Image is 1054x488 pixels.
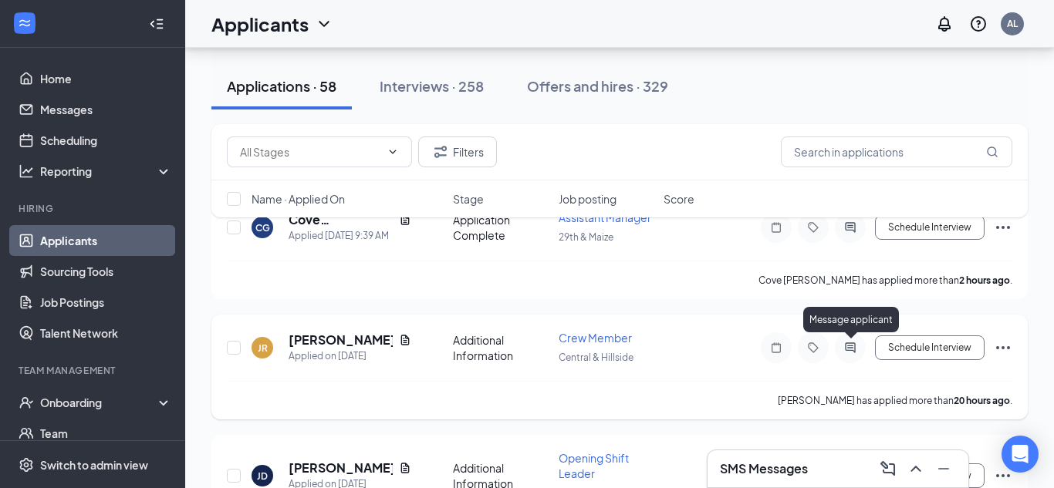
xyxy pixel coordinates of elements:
svg: ChevronDown [387,146,399,158]
h3: SMS Messages [720,460,808,477]
input: All Stages [240,143,380,160]
div: Offers and hires · 329 [527,76,668,96]
svg: Note [767,342,785,354]
span: Job posting [559,191,617,207]
svg: Document [399,462,411,474]
svg: MagnifyingGlass [986,146,998,158]
span: Score [664,191,694,207]
div: JR [258,342,268,355]
span: Crew Member [559,331,632,345]
a: Home [40,63,172,94]
svg: Ellipses [994,338,1012,357]
svg: Ellipses [994,466,1012,485]
a: Talent Network [40,318,172,348]
button: Filter Filters [418,136,497,167]
svg: Settings [19,457,34,473]
div: Message applicant [803,307,899,332]
svg: ComposeMessage [879,459,897,478]
div: Hiring [19,202,169,215]
p: Cove [PERSON_NAME] has applied more than . [758,274,1012,287]
a: Job Postings [40,287,172,318]
svg: UserCheck [19,395,34,410]
svg: WorkstreamLogo [17,15,32,31]
svg: Notifications [935,15,954,33]
a: Scheduling [40,125,172,156]
div: Reporting [40,163,173,179]
svg: Document [399,334,411,346]
button: ChevronUp [904,456,928,481]
div: Additional Information [453,332,549,363]
svg: Analysis [19,163,34,179]
svg: Tag [804,342,823,354]
b: 2 hours ago [959,274,1010,286]
svg: Minimize [934,459,953,478]
div: JD [257,469,268,483]
svg: ChevronDown [315,15,333,33]
h5: [PERSON_NAME] [289,332,393,348]
span: Central & Hillside [559,352,633,363]
button: ComposeMessage [876,456,900,481]
div: Onboarding [40,395,159,410]
p: [PERSON_NAME] has applied more than . [778,394,1012,407]
svg: Filter [431,143,450,161]
span: 29th & Maize [559,231,613,243]
svg: QuestionInfo [969,15,988,33]
div: Interviews · 258 [380,76,484,96]
a: Applicants [40,225,172,256]
svg: Collapse [149,16,164,32]
div: Open Intercom Messenger [1002,436,1039,473]
svg: ActiveChat [841,342,860,354]
div: Team Management [19,364,169,377]
span: Name · Applied On [252,191,345,207]
div: Switch to admin view [40,457,148,473]
a: Messages [40,94,172,125]
svg: ChevronUp [907,459,925,478]
a: Team [40,418,172,449]
div: AL [1007,17,1018,30]
div: Applied [DATE] 9:39 AM [289,228,411,244]
div: Applications · 58 [227,76,336,96]
span: Opening Shift Leader [559,451,629,480]
b: 20 hours ago [954,395,1010,406]
input: Search in applications [781,136,1012,167]
div: Applied on [DATE] [289,348,411,364]
h1: Applicants [211,11,309,37]
span: Stage [453,191,484,207]
button: Minimize [931,456,956,481]
button: Schedule Interview [875,335,985,360]
h5: [PERSON_NAME] [289,459,393,476]
a: Sourcing Tools [40,256,172,287]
